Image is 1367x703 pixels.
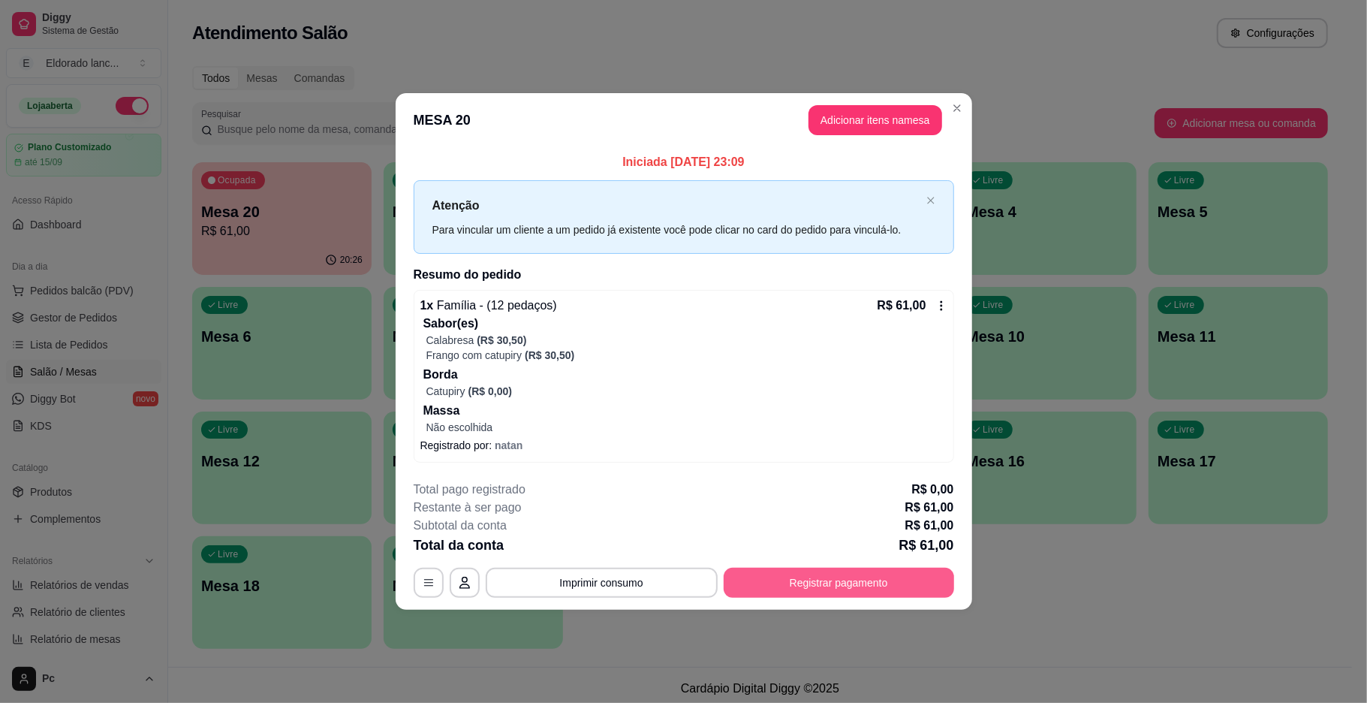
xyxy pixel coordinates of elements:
[420,438,947,453] p: Registrado por:
[905,499,954,517] p: R$ 61,00
[926,196,935,206] button: close
[426,384,465,399] p: Catupiry
[926,196,935,205] span: close
[433,299,557,312] span: Família - (12 pedaços)
[414,153,954,171] p: Iniciada [DATE] 23:09
[468,384,512,399] p: (R$ 0,00)
[945,96,969,120] button: Close
[414,535,504,556] p: Total da conta
[878,297,926,315] p: R$ 61,00
[808,105,942,135] button: Adicionar itens namesa
[420,297,557,315] p: 1 x
[414,517,507,535] p: Subtotal da conta
[495,439,522,451] span: natan
[423,315,947,333] p: Sabor(es)
[423,402,947,420] p: Massa
[899,535,953,556] p: R$ 61,00
[414,481,525,499] p: Total pago registrado
[525,348,574,363] p: (R$ 30,50)
[414,266,954,284] h2: Resumo do pedido
[432,222,920,238] div: Para vincular um cliente a um pedido já existente você pode clicar no card do pedido para vinculá...
[426,333,474,348] p: Calabresa
[911,481,953,499] p: R$ 0,00
[414,499,522,517] p: Restante à ser pago
[477,333,526,348] p: (R$ 30,50)
[423,366,947,384] p: Borda
[432,196,920,215] p: Atenção
[426,420,947,435] p: Não escolhida
[426,348,522,363] p: Frango com catupiry
[486,568,718,598] button: Imprimir consumo
[724,568,954,598] button: Registrar pagamento
[905,517,954,535] p: R$ 61,00
[396,93,972,147] header: MESA 20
